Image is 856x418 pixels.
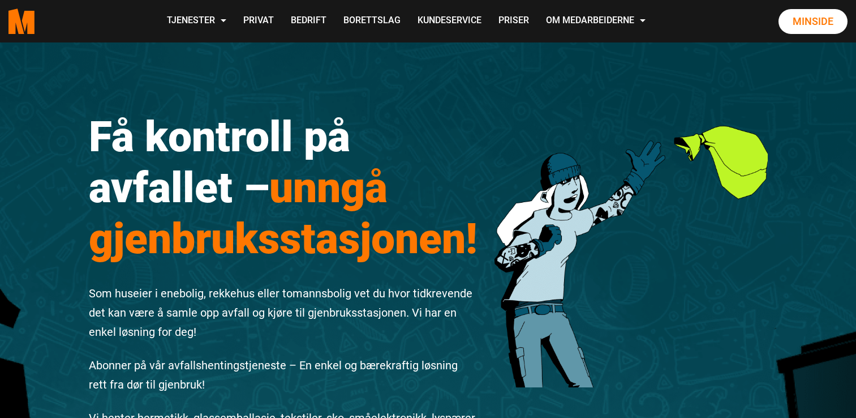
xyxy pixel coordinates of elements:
[335,1,409,41] a: Borettslag
[490,1,537,41] a: Priser
[89,284,478,342] p: Som huseier i enebolig, rekkehus eller tomannsbolig vet du hvor tidkrevende det kan være å samle ...
[409,1,490,41] a: Kundeservice
[494,86,768,387] img: 201222 Rydde Karakter 3 1
[89,111,478,264] h1: Få kontroll på avfallet –
[89,163,478,263] span: unngå gjenbruksstasjonen!
[235,1,282,41] a: Privat
[282,1,335,41] a: Bedrift
[778,9,848,34] a: Minside
[537,1,654,41] a: Om Medarbeiderne
[158,1,235,41] a: Tjenester
[89,356,478,394] p: Abonner på vår avfallshentingstjeneste – En enkel og bærekraftig løsning rett fra dør til gjenbruk!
